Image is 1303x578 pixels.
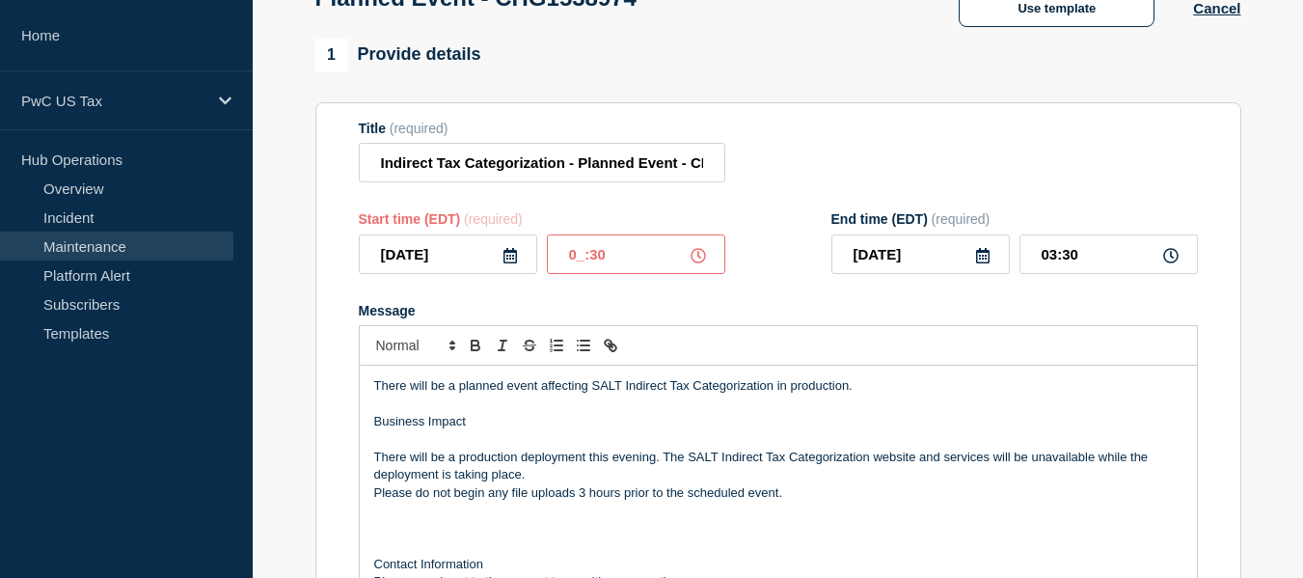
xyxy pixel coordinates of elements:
[1019,234,1198,274] input: HH:MM
[831,211,1198,227] div: End time (EDT)
[932,211,991,227] span: (required)
[374,449,1182,484] p: There will be a production deployment this evening. The SALT Indirect Tax Categorization website ...
[315,39,481,71] div: Provide details
[547,234,725,274] input: HH:MM
[390,121,448,136] span: (required)
[516,334,543,357] button: Toggle strikethrough text
[359,143,725,182] input: Title
[374,413,1182,430] p: Business Impact
[359,234,537,274] input: YYYY-MM-DD
[462,334,489,357] button: Toggle bold text
[374,377,1182,395] p: There will be a planned event affecting SALT Indirect Tax Categorization in production.
[597,334,624,357] button: Toggle link
[374,484,1182,502] p: Please do not begin any file uploads 3 hours prior to the scheduled event.
[543,334,570,357] button: Toggle ordered list
[374,556,1182,573] p: Contact Information
[570,334,597,357] button: Toggle bulleted list
[359,121,725,136] div: Title
[489,334,516,357] button: Toggle italic text
[359,303,1198,318] div: Message
[367,334,462,357] span: Font size
[21,93,206,109] p: PwC US Tax
[464,211,523,227] span: (required)
[831,234,1010,274] input: YYYY-MM-DD
[359,211,725,227] div: Start time (EDT)
[315,39,348,71] span: 1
